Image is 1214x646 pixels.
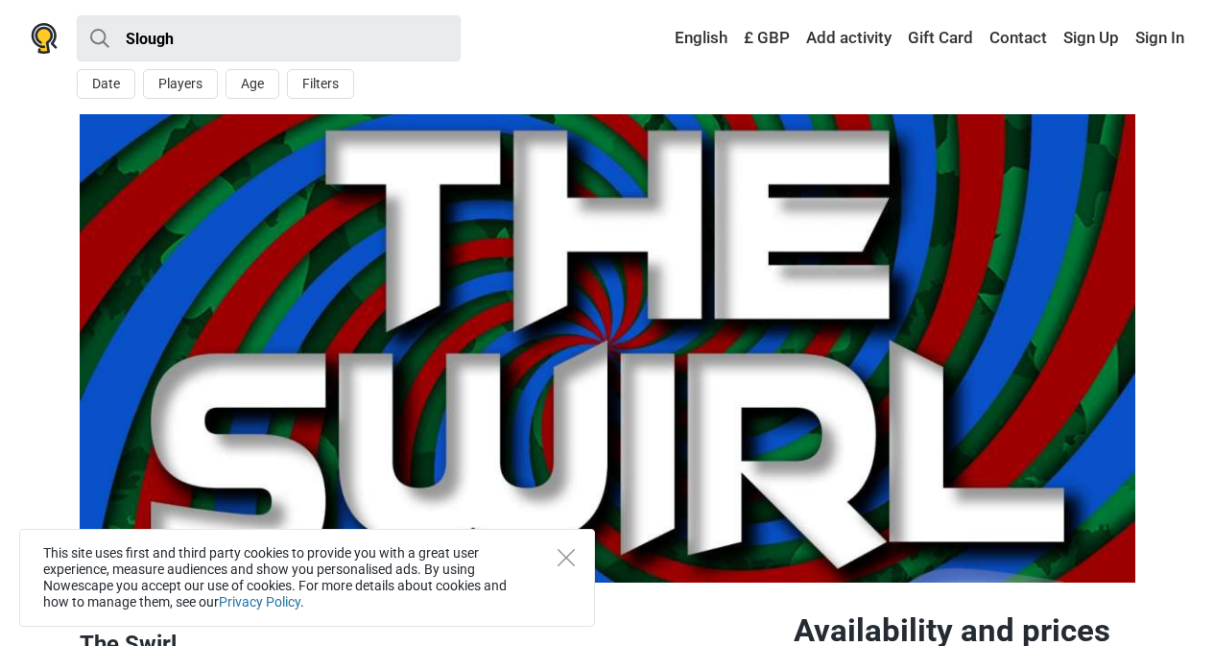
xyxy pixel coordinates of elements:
[739,21,795,56] a: £ GBP
[1059,21,1124,56] a: Sign Up
[656,21,732,56] a: English
[287,69,354,99] button: Filters
[226,69,279,99] button: Age
[661,32,675,45] img: English
[19,529,595,627] div: This site uses first and third party cookies to provide you with a great user experience, measure...
[801,21,896,56] a: Add activity
[903,21,978,56] a: Gift Card
[1131,21,1184,56] a: Sign In
[558,549,575,566] button: Close
[80,114,1135,583] img: The Swirl photo 1
[77,15,461,61] input: try “London”
[31,23,58,54] img: Nowescape logo
[77,69,135,99] button: Date
[219,594,300,610] a: Privacy Policy
[143,69,218,99] button: Players
[985,21,1052,56] a: Contact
